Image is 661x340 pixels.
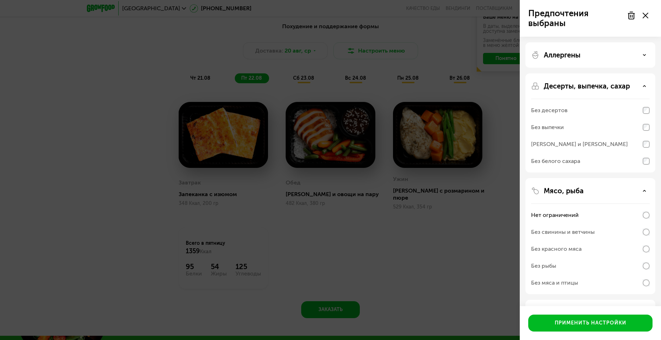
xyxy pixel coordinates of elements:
[531,262,556,270] div: Без рыбы
[528,315,653,332] button: Применить настройки
[544,82,630,90] p: Десерты, выпечка, сахар
[528,8,623,28] p: Предпочтения выбраны
[531,123,564,132] div: Без выпечки
[544,51,580,59] p: Аллергены
[531,140,628,148] div: [PERSON_NAME] и [PERSON_NAME]
[531,157,580,165] div: Без белого сахара
[531,106,567,115] div: Без десертов
[531,279,578,287] div: Без мяса и птицы
[531,245,582,253] div: Без красного мяса
[531,228,595,236] div: Без свинины и ветчины
[555,320,626,327] div: Применить настройки
[531,211,579,219] div: Нет ограничений
[544,187,584,195] p: Мясо, рыба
